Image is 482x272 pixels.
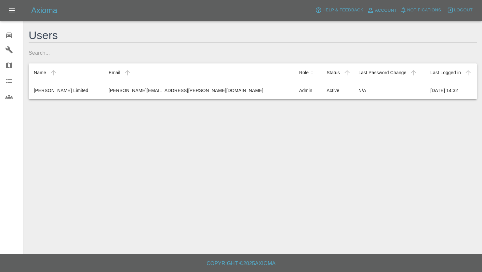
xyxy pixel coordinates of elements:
td: Active [321,82,353,99]
span: Notifications [407,7,441,14]
td: [PERSON_NAME] Limited [29,82,103,99]
div: Name [34,70,46,75]
div: Status [327,70,340,75]
button: Open drawer [4,3,20,18]
button: Help & Feedback [314,5,365,15]
input: Search... [29,48,94,58]
button: Logout [445,5,474,15]
div: Last Logged in [430,70,461,75]
div: Last Password Change [358,70,407,75]
td: N/A [353,82,425,99]
button: Notifications [398,5,443,15]
h6: Copyright © 2025 Axioma [5,259,477,268]
table: sortable table [29,63,477,99]
h4: Users [29,29,477,42]
td: Admin [294,82,321,99]
td: [DATE] 14:32 [425,82,477,99]
a: Account [365,5,398,16]
div: Role [299,70,308,75]
div: Email [109,70,120,75]
span: Account [375,7,397,14]
h5: Axioma [31,5,57,16]
span: Help & Feedback [322,7,363,14]
td: [PERSON_NAME][EMAIL_ADDRESS][PERSON_NAME][DOMAIN_NAME] [103,82,294,99]
span: Logout [454,7,473,14]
